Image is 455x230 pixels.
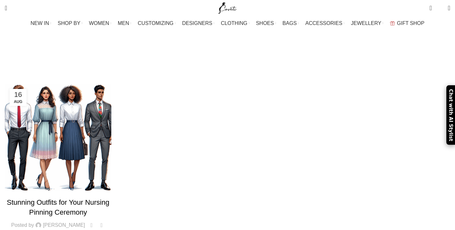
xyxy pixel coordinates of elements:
a: CUSTOMIZING [138,17,176,30]
a: Home [146,58,160,64]
span: CLOTHING [221,20,247,26]
span: SHOES [256,20,274,26]
a: ACCESSORIES [305,17,345,30]
span: Posted by [11,221,34,229]
a: CLOTHING [221,17,250,30]
h1: Tag Archives: what to wear to nursing pinning ceremony [53,37,402,54]
span: NEW IN [31,20,49,26]
div: My Wishlist [437,2,443,14]
span: 16 [12,91,24,98]
a: BAGS [283,17,299,30]
a: SHOES [256,17,276,30]
a: MEN [118,17,131,30]
img: author-avatar [36,222,41,228]
a: NEW IN [31,17,52,30]
span: 0 [438,6,443,11]
a: SHOP BY [58,17,83,30]
span: SHOP BY [58,20,80,26]
a: 0 [426,2,435,14]
a: Site logo [217,5,238,10]
span: MEN [118,20,129,26]
a: What to wear [42,188,74,193]
span: BAGS [283,20,297,26]
span: Aug [12,100,24,104]
img: GiftBag [390,21,395,25]
a: JEWELLERY [351,17,384,30]
span: CUSTOMIZING [138,20,174,26]
span: JEWELLERY [351,20,381,26]
span: ACCESSORIES [305,20,342,26]
a: Search [2,2,10,14]
span: GIFT SHOP [397,20,425,26]
a: [PERSON_NAME] [43,221,85,229]
a: DESIGNERS [182,17,214,30]
div: Main navigation [2,17,453,30]
span: WOMEN [89,20,109,26]
span: 0 [430,3,435,8]
span: DESIGNERS [182,20,212,26]
span: 0 [102,220,107,225]
a: Stunning Outfits for Your Nursing Pinning Ceremony [7,198,109,216]
a: GIFT SHOP [390,17,425,30]
span: Posts Tagged "what to wear to nursing pinning ceremony" [166,58,309,64]
a: 0 [98,221,105,229]
a: WOMEN [89,17,111,30]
